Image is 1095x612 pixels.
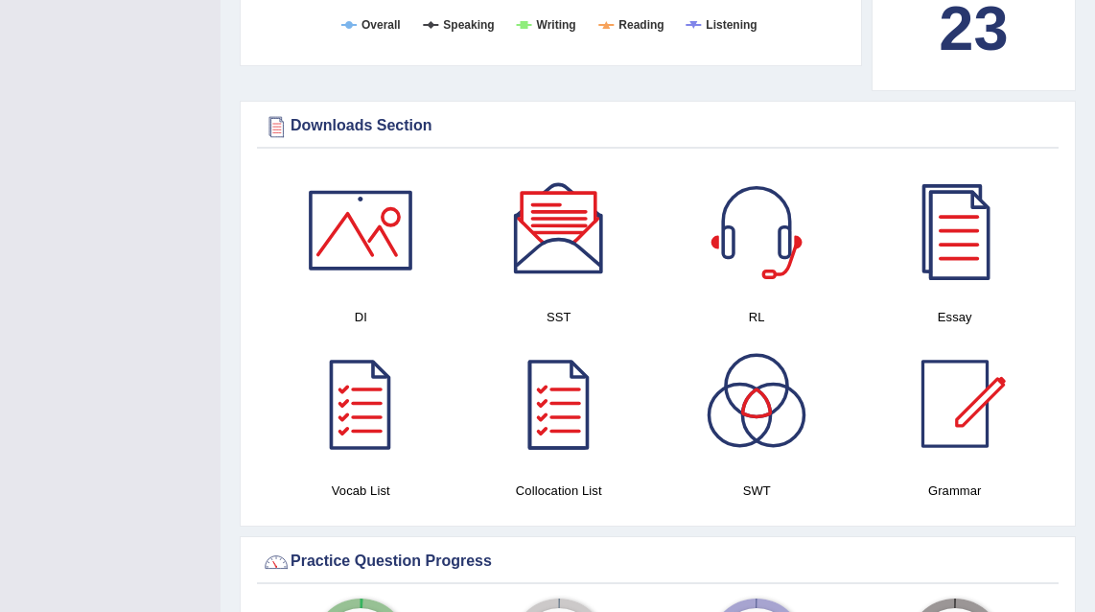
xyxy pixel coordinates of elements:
[706,18,757,32] tspan: Listening
[537,18,576,32] tspan: Writing
[262,548,1054,577] div: Practice Question Progress
[667,307,847,327] h4: RL
[443,18,494,32] tspan: Speaking
[361,18,401,32] tspan: Overall
[271,481,451,501] h4: Vocab List
[866,307,1045,327] h4: Essay
[470,307,649,327] h4: SST
[271,307,451,327] h4: DI
[667,481,847,501] h4: SWT
[866,481,1045,501] h4: Grammar
[470,481,649,501] h4: Collocation List
[262,112,1054,141] div: Downloads Section
[618,18,664,32] tspan: Reading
